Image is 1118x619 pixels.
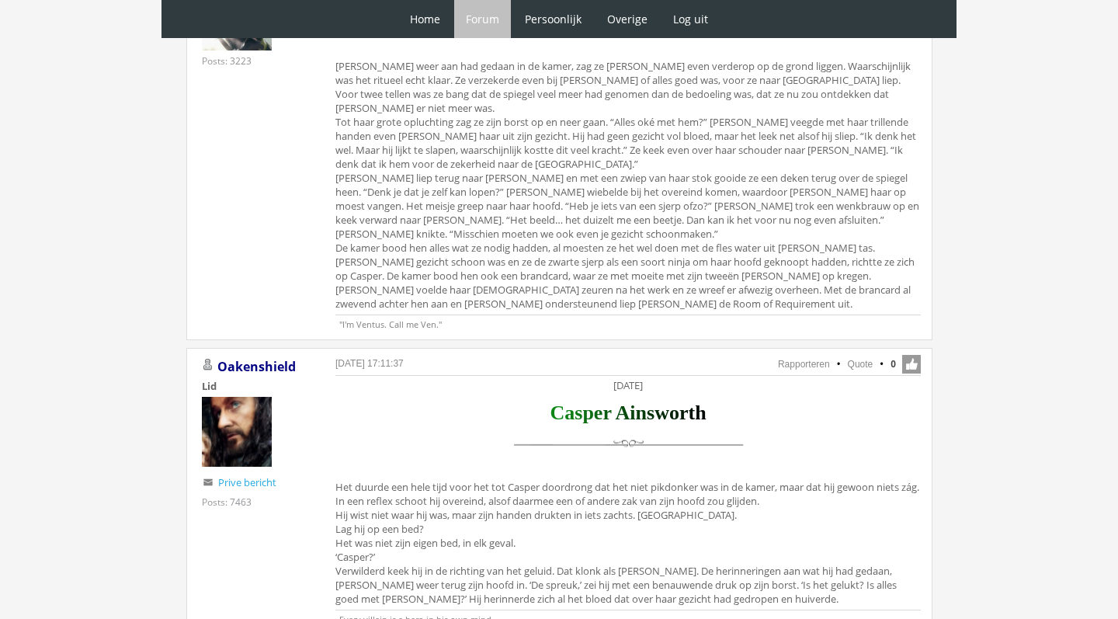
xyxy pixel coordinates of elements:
span: t [688,402,695,424]
span: o [669,402,679,424]
span: n [636,402,647,424]
a: [DATE] 17:11:37 [335,358,404,369]
p: "I'm Ventus. Call me Ven." [335,315,921,330]
span: i [630,402,635,424]
a: Rapporteren [778,359,830,370]
div: Het duurde een hele tijd voor het tot Casper doordrong dat het niet pikdonker was in de kamer, ma... [335,378,921,610]
span: r [602,402,611,424]
div: Posts: 7463 [202,496,252,509]
span: r [679,402,689,424]
div: [DATE] [335,378,921,392]
span: C [550,402,564,424]
div: Lid [202,379,311,393]
span: h [695,402,706,424]
span: Like deze post [902,355,921,374]
span: 0 [891,357,896,371]
a: Prive bericht [218,475,276,489]
span: A [616,402,630,424]
img: scheidingslijn.png [508,427,748,462]
span: e [594,402,603,424]
a: Oakenshield [217,358,296,375]
img: Gebruiker is offline [202,359,214,371]
img: Oakenshield [202,397,272,467]
span: p [582,402,593,424]
a: Quote [848,359,873,370]
span: s [575,402,582,424]
span: w [654,402,669,424]
span: s [647,402,654,424]
span: a [564,402,575,424]
div: Posts: 3223 [202,54,252,68]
